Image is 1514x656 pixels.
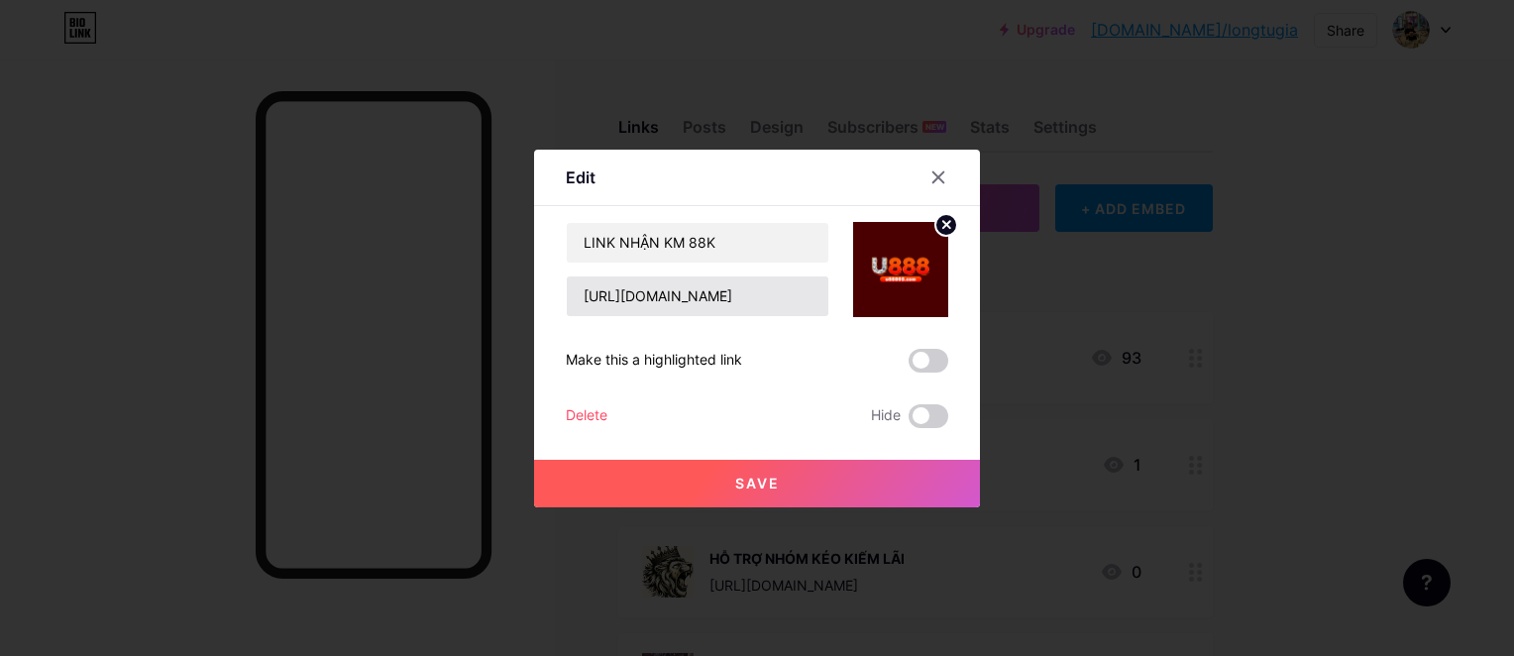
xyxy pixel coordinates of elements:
[871,404,901,428] span: Hide
[567,276,828,316] input: URL
[534,460,980,507] button: Save
[566,349,742,373] div: Make this a highlighted link
[735,475,780,492] span: Save
[566,404,607,428] div: Delete
[853,222,948,317] img: link_thumbnail
[567,223,828,263] input: Title
[566,165,595,189] div: Edit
